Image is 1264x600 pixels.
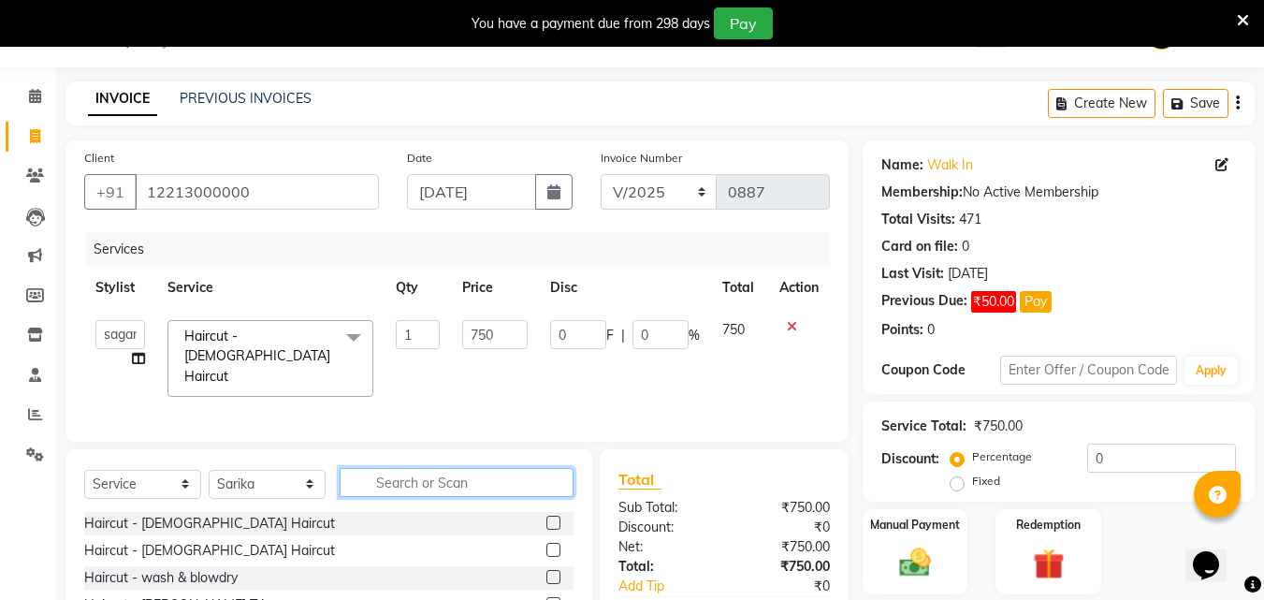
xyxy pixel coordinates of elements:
a: INVOICE [88,82,157,116]
div: Sub Total: [604,498,724,518]
div: ₹0 [745,577,845,596]
a: x [228,368,237,385]
label: Date [407,150,432,167]
label: Redemption [1016,517,1081,534]
th: Service [156,267,385,309]
div: ₹750.00 [724,537,844,557]
span: F [606,326,614,345]
img: _cash.svg [890,545,940,580]
button: Apply [1184,357,1238,385]
div: Net: [604,537,724,557]
div: Haircut - [DEMOGRAPHIC_DATA] Haircut [84,514,335,534]
button: +91 [84,174,137,210]
label: Percentage [972,448,1032,465]
div: Discount: [881,449,939,469]
th: Qty [385,267,452,309]
label: Fixed [972,473,1000,490]
div: No Active Membership [881,183,1236,202]
span: % [689,326,700,345]
button: Pay [1020,291,1052,313]
div: Points: [881,320,923,340]
th: Total [711,267,768,309]
iframe: chat widget [1185,525,1245,581]
input: Enter Offer / Coupon Code [1000,356,1177,385]
div: Coupon Code [881,360,999,380]
div: Haircut - wash & blowdry [84,568,238,588]
th: Action [768,267,830,309]
th: Disc [539,267,711,309]
button: Pay [714,7,773,39]
div: Last Visit: [881,264,944,284]
img: _gift.svg [1024,545,1074,583]
div: You have a payment due from 298 days [472,14,710,34]
label: Client [84,150,114,167]
span: Total [618,470,661,490]
div: [DATE] [948,264,988,284]
input: Search or Scan [340,468,574,497]
div: Total: [604,557,724,577]
span: | [621,326,625,345]
div: Discount: [604,518,724,537]
span: 750 [722,321,745,338]
div: Total Visits: [881,210,955,229]
label: Invoice Number [601,150,682,167]
button: Create New [1048,89,1155,118]
th: Stylist [84,267,156,309]
div: ₹0 [724,518,844,537]
div: 471 [959,210,981,229]
div: ₹750.00 [724,498,844,518]
input: Search by Name/Mobile/Email/Code [135,174,379,210]
div: Previous Due: [881,291,967,313]
th: Price [451,267,538,309]
div: Haircut - [DEMOGRAPHIC_DATA] Haircut [84,541,335,561]
div: ₹750.00 [724,557,844,577]
div: 0 [927,320,935,340]
div: Services [86,232,844,267]
div: Name: [881,155,923,175]
a: Add Tip [604,577,744,596]
span: Haircut - [DEMOGRAPHIC_DATA] Haircut [184,328,330,385]
div: 0 [962,237,969,256]
a: Walk In [927,155,973,175]
div: Service Total: [881,417,966,436]
div: Card on file: [881,237,958,256]
label: Manual Payment [870,517,960,534]
button: Save [1163,89,1228,118]
div: Membership: [881,183,963,202]
span: ₹50.00 [971,291,1016,313]
div: ₹750.00 [974,417,1023,436]
a: PREVIOUS INVOICES [180,90,312,107]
